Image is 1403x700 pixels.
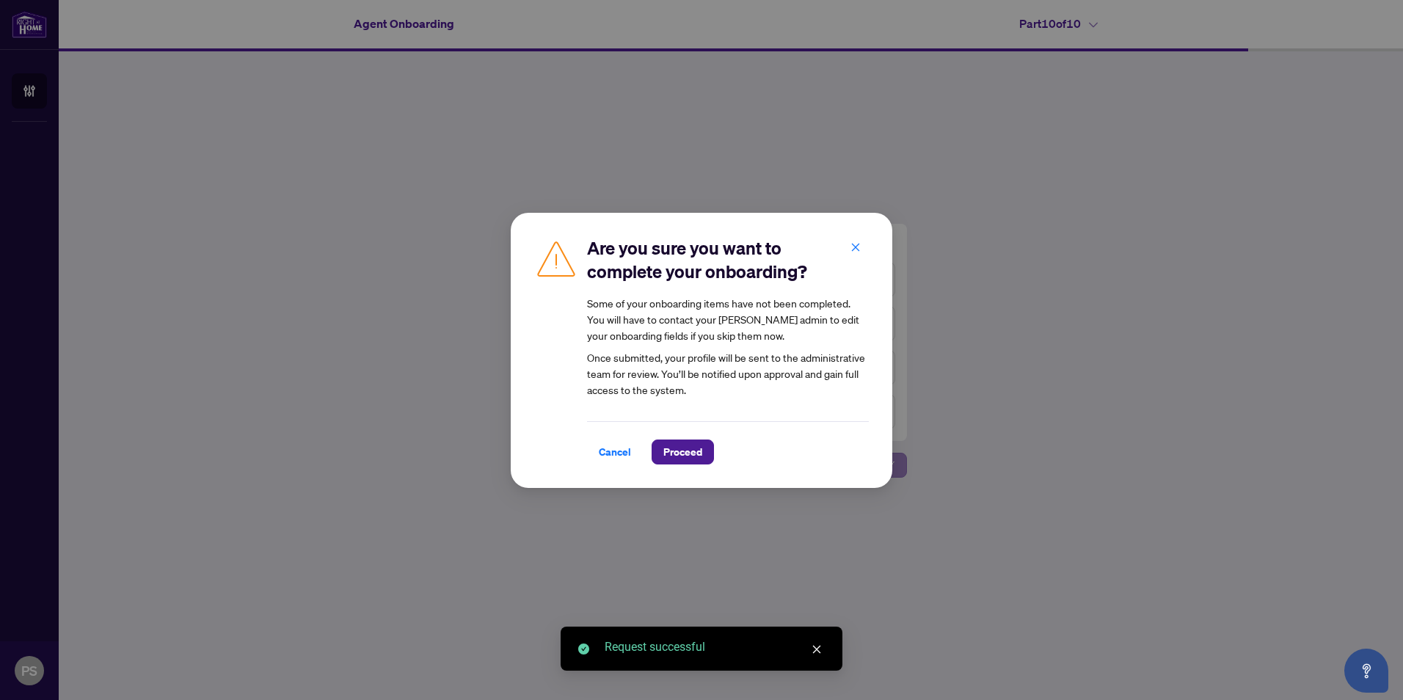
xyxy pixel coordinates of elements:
a: Close [809,641,825,657]
button: Proceed [652,440,714,464]
span: Proceed [663,440,702,464]
div: Some of your onboarding items have not been completed. You will have to contact your [PERSON_NAME... [587,295,869,343]
img: Caution Icon [534,236,578,280]
h2: Are you sure you want to complete your onboarding? [587,236,869,283]
button: Open asap [1344,649,1388,693]
span: close [812,644,822,655]
span: check-circle [578,644,589,655]
span: Cancel [599,440,631,464]
div: Request successful [605,638,825,656]
article: Once submitted, your profile will be sent to the administrative team for review. You’ll be notifi... [587,295,869,398]
button: Cancel [587,440,643,464]
span: close [850,241,861,252]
